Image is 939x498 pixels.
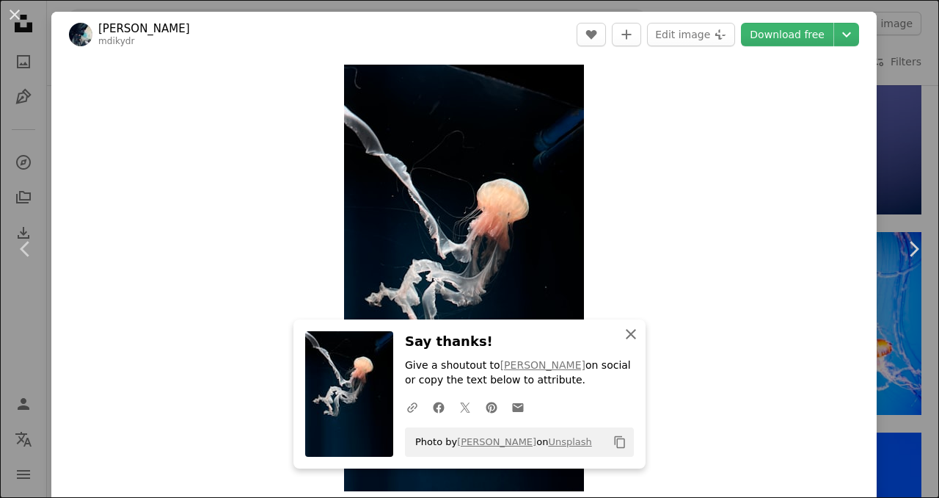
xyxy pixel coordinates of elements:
a: Share on Facebook [425,392,452,422]
a: [PERSON_NAME] [98,21,190,36]
span: Photo by on [408,430,592,454]
a: Download free [741,23,833,46]
a: [PERSON_NAME] [457,436,536,447]
a: Unsplash [548,436,591,447]
img: Go to Muhammad Diky Darmawan's profile [69,23,92,46]
a: Next [888,178,939,320]
button: Copy to clipboard [607,430,632,455]
button: Edit image [647,23,735,46]
a: Share on Pinterest [478,392,505,422]
button: Like [577,23,606,46]
p: Give a shoutout to on social or copy the text below to attribute. [405,358,634,388]
button: Choose download size [834,23,859,46]
img: a close up of a jellyfish in the water [344,65,584,491]
h3: Say thanks! [405,331,634,353]
a: Share on Twitter [452,392,478,422]
a: [PERSON_NAME] [500,359,585,371]
button: Add to Collection [612,23,641,46]
button: Zoom in on this image [344,65,584,491]
a: mdikydr [98,36,135,46]
a: Share over email [505,392,531,422]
